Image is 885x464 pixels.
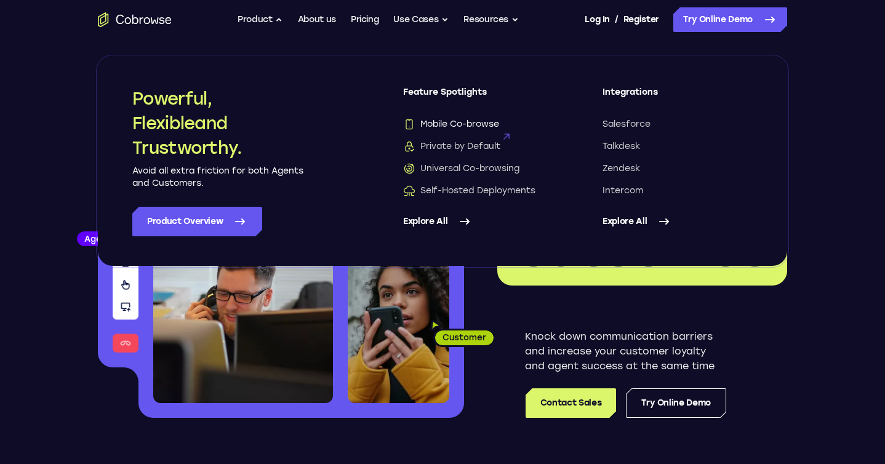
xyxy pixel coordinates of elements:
a: Go to the home page [98,12,172,27]
a: Explore All [603,207,753,236]
img: A customer support agent talking on the phone [153,183,333,403]
a: Try Online Demo [673,7,787,32]
a: About us [298,7,336,32]
a: Contact Sales [526,388,616,418]
a: Universal Co-browsingUniversal Co-browsing [403,162,553,175]
span: Talkdesk [603,140,640,153]
button: Resources [463,7,519,32]
img: Self-Hosted Deployments [403,185,415,197]
button: Use Cases [393,7,449,32]
a: Private by DefaultPrivate by Default [403,140,553,153]
span: / [615,12,619,27]
p: Avoid all extra friction for both Agents and Customers. [132,165,305,190]
a: Talkdesk [603,140,753,153]
a: Log In [585,7,609,32]
a: Intercom [603,185,753,197]
a: Self-Hosted DeploymentsSelf-Hosted Deployments [403,185,553,197]
a: Register [623,7,659,32]
img: Mobile Co-browse [403,118,415,130]
a: Mobile Co-browseMobile Co-browse [403,118,553,130]
span: Private by Default [403,140,500,153]
span: Intercom [603,185,643,197]
a: Salesforce [603,118,753,130]
span: Universal Co-browsing [403,162,519,175]
a: Product Overview [132,207,262,236]
span: Self-Hosted Deployments [403,185,535,197]
img: Private by Default [403,140,415,153]
span: Salesforce [603,118,651,130]
img: A customer holding their phone [348,257,449,403]
button: Product [238,7,283,32]
h2: Powerful, Flexible and Trustworthy. [132,86,305,160]
a: Zendesk [603,162,753,175]
span: Integrations [603,86,753,108]
span: Zendesk [603,162,640,175]
a: Pricing [351,7,379,32]
a: Explore All [403,207,553,236]
span: Mobile Co-browse [403,118,499,130]
span: Feature Spotlights [403,86,553,108]
p: Knock down communication barriers and increase your customer loyalty and agent success at the sam... [525,329,726,374]
img: Universal Co-browsing [403,162,415,175]
a: Try Online Demo [626,388,726,418]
